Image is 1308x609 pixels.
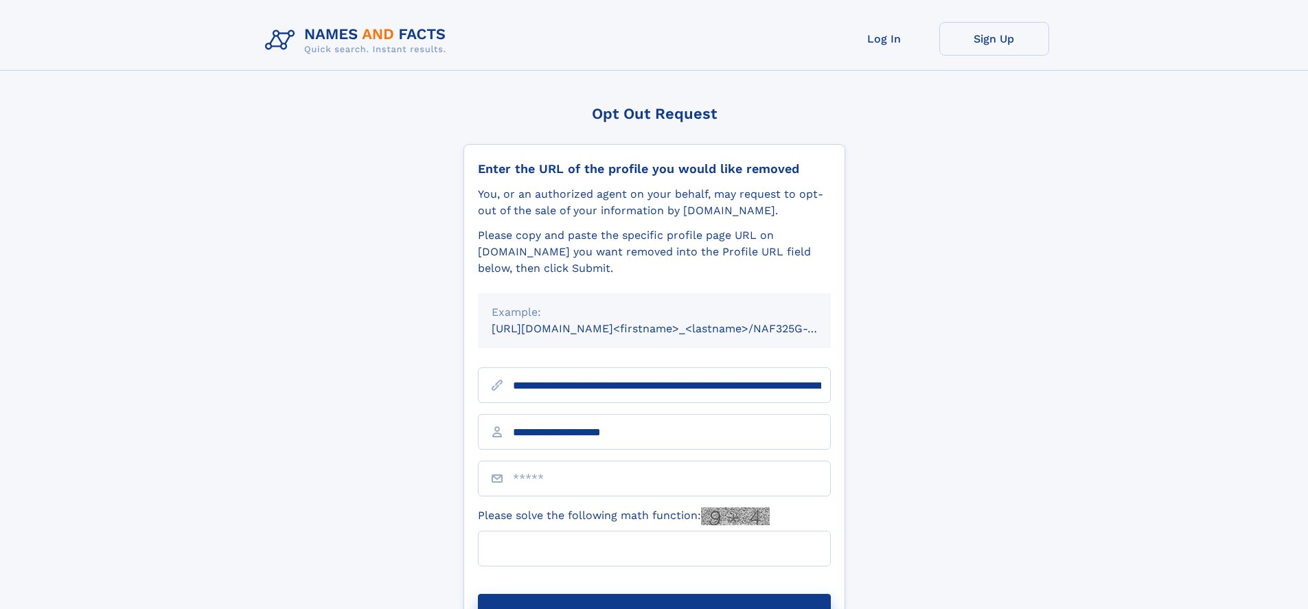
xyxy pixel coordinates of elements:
[829,22,939,56] a: Log In
[478,507,770,525] label: Please solve the following math function:
[478,161,831,176] div: Enter the URL of the profile you would like removed
[478,186,831,219] div: You, or an authorized agent on your behalf, may request to opt-out of the sale of your informatio...
[260,22,457,59] img: Logo Names and Facts
[939,22,1049,56] a: Sign Up
[463,105,845,122] div: Opt Out Request
[492,322,857,335] small: [URL][DOMAIN_NAME]<firstname>_<lastname>/NAF325G-xxxxxxxx
[492,304,817,321] div: Example:
[478,227,831,277] div: Please copy and paste the specific profile page URL on [DOMAIN_NAME] you want removed into the Pr...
